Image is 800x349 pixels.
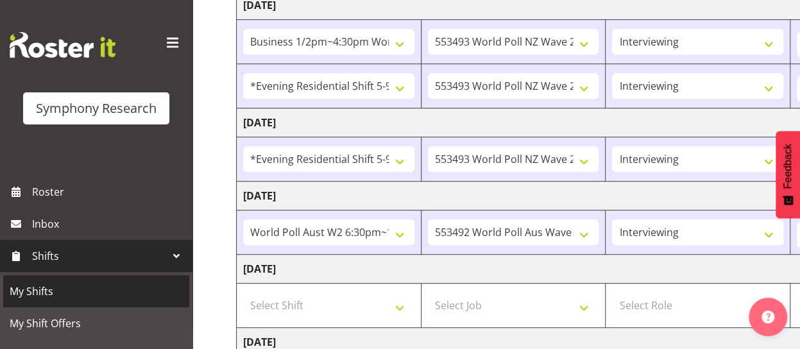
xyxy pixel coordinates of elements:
img: help-xxl-2.png [762,311,774,323]
span: Inbox [32,214,186,234]
span: My Shift Offers [10,314,183,333]
img: Rosterit website logo [10,32,115,58]
a: My Shift Offers [3,307,189,339]
span: Roster [32,182,186,201]
span: Shifts [32,246,167,266]
span: My Shifts [10,282,183,301]
span: Feedback [782,144,794,189]
button: Feedback - Show survey [776,131,800,218]
a: My Shifts [3,275,189,307]
div: Symphony Research [36,99,157,118]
